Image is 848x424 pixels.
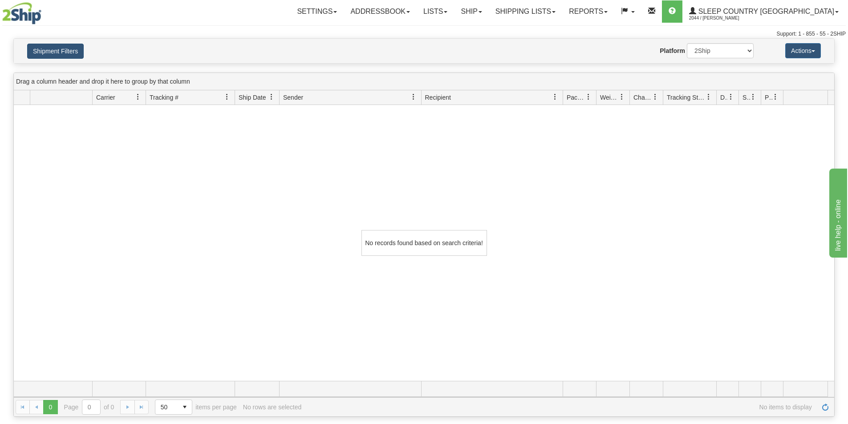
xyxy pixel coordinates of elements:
a: Delivery Status filter column settings [723,89,738,105]
a: Recipient filter column settings [548,89,563,105]
span: Packages [567,93,585,102]
span: Page sizes drop down [155,400,192,415]
a: Addressbook [344,0,417,23]
span: Tracking Status [667,93,706,102]
span: Page 0 [43,400,57,414]
span: 50 [161,403,172,412]
span: Weight [600,93,619,102]
a: Lists [417,0,454,23]
a: Packages filter column settings [581,89,596,105]
a: Tracking # filter column settings [219,89,235,105]
a: Shipping lists [489,0,562,23]
span: Shipment Issues [743,93,750,102]
a: Tracking Status filter column settings [701,89,716,105]
a: Settings [290,0,344,23]
span: select [178,400,192,414]
a: Pickup Status filter column settings [768,89,783,105]
a: Sender filter column settings [406,89,421,105]
span: items per page [155,400,237,415]
a: Reports [562,0,614,23]
img: logo2044.jpg [2,2,41,24]
span: Sleep Country [GEOGRAPHIC_DATA] [696,8,834,15]
span: Page of 0 [64,400,114,415]
div: No records found based on search criteria! [361,230,487,256]
span: Tracking # [150,93,179,102]
span: Pickup Status [765,93,772,102]
a: Charge filter column settings [648,89,663,105]
span: Sender [283,93,303,102]
div: No rows are selected [243,404,302,411]
span: Ship Date [239,93,266,102]
span: Charge [633,93,652,102]
a: Sleep Country [GEOGRAPHIC_DATA] 2044 / [PERSON_NAME] [682,0,845,23]
div: live help - online [7,5,82,16]
a: Shipment Issues filter column settings [746,89,761,105]
button: Shipment Filters [27,44,84,59]
iframe: chat widget [828,166,847,257]
div: grid grouping header [14,73,834,90]
label: Platform [660,46,685,55]
a: Ship Date filter column settings [264,89,279,105]
div: Support: 1 - 855 - 55 - 2SHIP [2,30,846,38]
span: 2044 / [PERSON_NAME] [689,14,756,23]
button: Actions [785,43,821,58]
a: Ship [454,0,488,23]
span: Carrier [96,93,115,102]
a: Refresh [818,400,832,414]
span: Delivery Status [720,93,728,102]
span: No items to display [308,404,812,411]
a: Weight filter column settings [614,89,629,105]
a: Carrier filter column settings [130,89,146,105]
span: Recipient [425,93,451,102]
